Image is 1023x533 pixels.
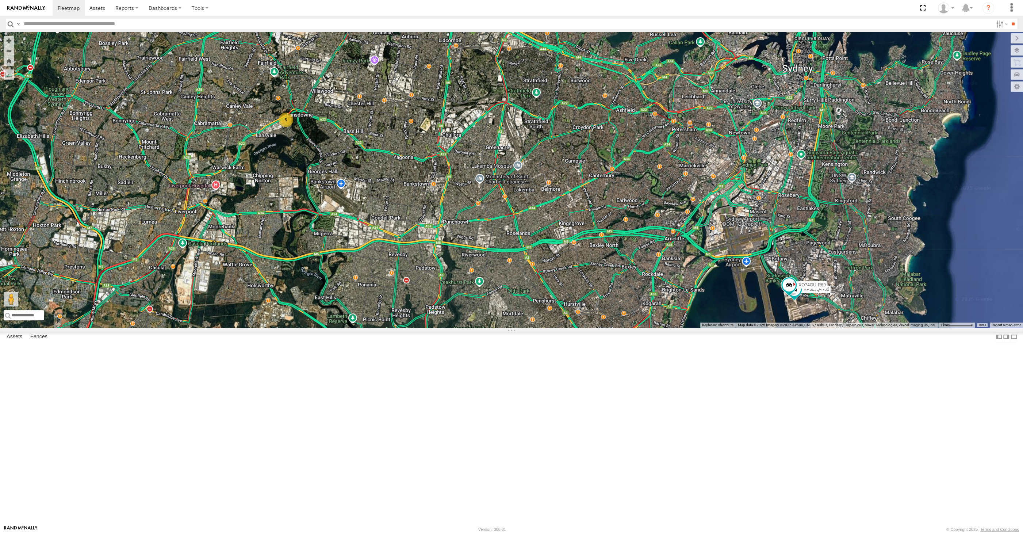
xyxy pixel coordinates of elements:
a: Report a map error [992,323,1021,327]
a: Terms (opens in new tab) [978,324,986,327]
label: Dock Summary Table to the Right [1003,332,1010,342]
span: 1 km [940,323,948,327]
span: XP30JQ-R03 [804,287,829,292]
a: Terms and Conditions [980,527,1019,532]
button: Zoom in [4,36,14,46]
button: Keyboard shortcuts [702,323,733,328]
label: Fences [27,332,51,342]
div: Quang MAC [935,3,957,14]
label: Assets [3,332,26,342]
i: ? [982,2,994,14]
span: Map data ©2025 Imagery ©2025 Airbus, CNES / Airbus, Landsat / Copernicus, Maxar Technologies, Vex... [738,323,936,327]
label: Dock Summary Table to the Left [995,332,1003,342]
label: Search Query [15,19,21,29]
label: Map Settings [1011,81,1023,92]
div: 5 [279,113,293,127]
label: Measure [4,69,14,80]
label: Hide Summary Table [1010,332,1018,342]
label: Search Filter Options [993,19,1009,29]
div: Version: 308.01 [478,527,506,532]
button: Zoom out [4,46,14,56]
button: Map Scale: 1 km per 63 pixels [938,323,975,328]
img: rand-logo.svg [7,5,45,11]
button: Drag Pegman onto the map to open Street View [4,292,18,307]
div: © Copyright 2025 - [946,527,1019,532]
a: Visit our Website [4,526,38,533]
button: Zoom Home [4,56,14,66]
span: XO74GU-R69 [798,282,826,288]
